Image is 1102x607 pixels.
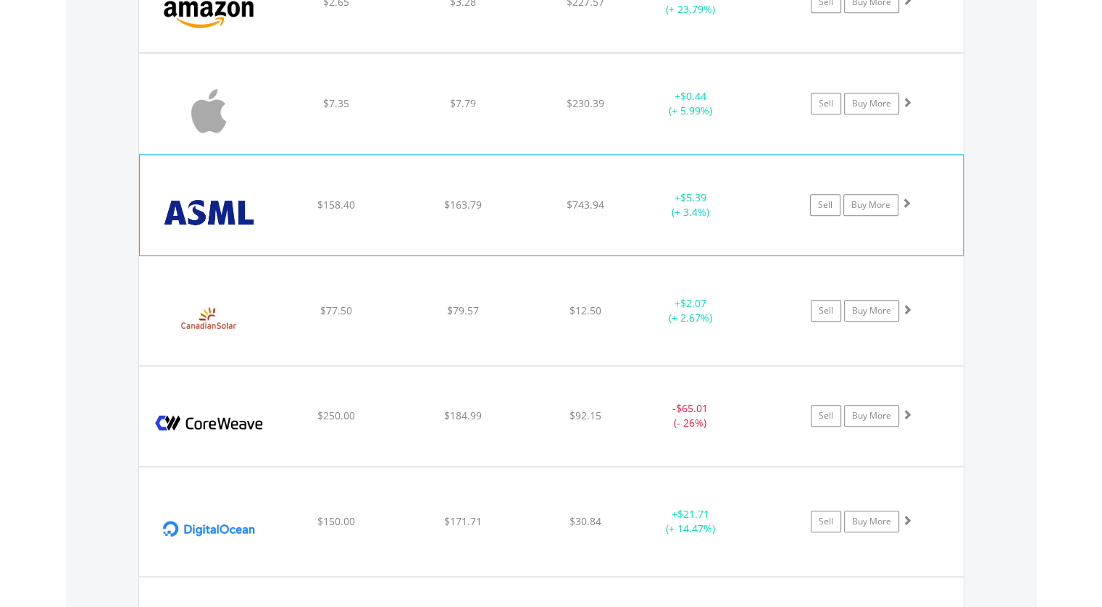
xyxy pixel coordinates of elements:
[636,89,746,118] div: + (+ 5.99%)
[811,300,841,322] a: Sell
[146,385,271,462] img: EQU.US.CRWV.png
[444,409,482,422] span: $184.99
[811,405,841,427] a: Sell
[676,401,708,415] span: $65.01
[317,409,354,422] span: $250.00
[843,194,898,216] a: Buy More
[811,93,841,114] a: Sell
[636,507,746,536] div: + (+ 14.47%)
[680,89,706,103] span: $0.44
[444,198,482,212] span: $163.79
[146,485,271,572] img: EQU.US.DOCN.png
[567,198,604,212] span: $743.94
[844,405,899,427] a: Buy More
[844,300,899,322] a: Buy More
[844,93,899,114] a: Buy More
[844,511,899,532] a: Buy More
[147,173,272,251] img: EQU.US.ASML.png
[450,96,476,110] span: $7.79
[322,96,348,110] span: $7.35
[680,191,706,204] span: $5.39
[567,96,604,110] span: $230.39
[317,198,355,212] span: $158.40
[569,514,601,528] span: $30.84
[320,303,351,317] span: $77.50
[444,514,482,528] span: $171.71
[146,275,271,361] img: EQU.US.CSIQ.png
[636,296,746,325] div: + (+ 2.67%)
[146,72,271,150] img: EQU.US.AAPL.png
[680,296,706,310] span: $2.07
[317,514,354,528] span: $150.00
[810,194,840,216] a: Sell
[677,507,709,521] span: $21.71
[811,511,841,532] a: Sell
[635,191,744,219] div: + (+ 3.4%)
[636,401,746,430] div: - (- 26%)
[447,303,479,317] span: $79.57
[569,409,601,422] span: $92.15
[569,303,601,317] span: $12.50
